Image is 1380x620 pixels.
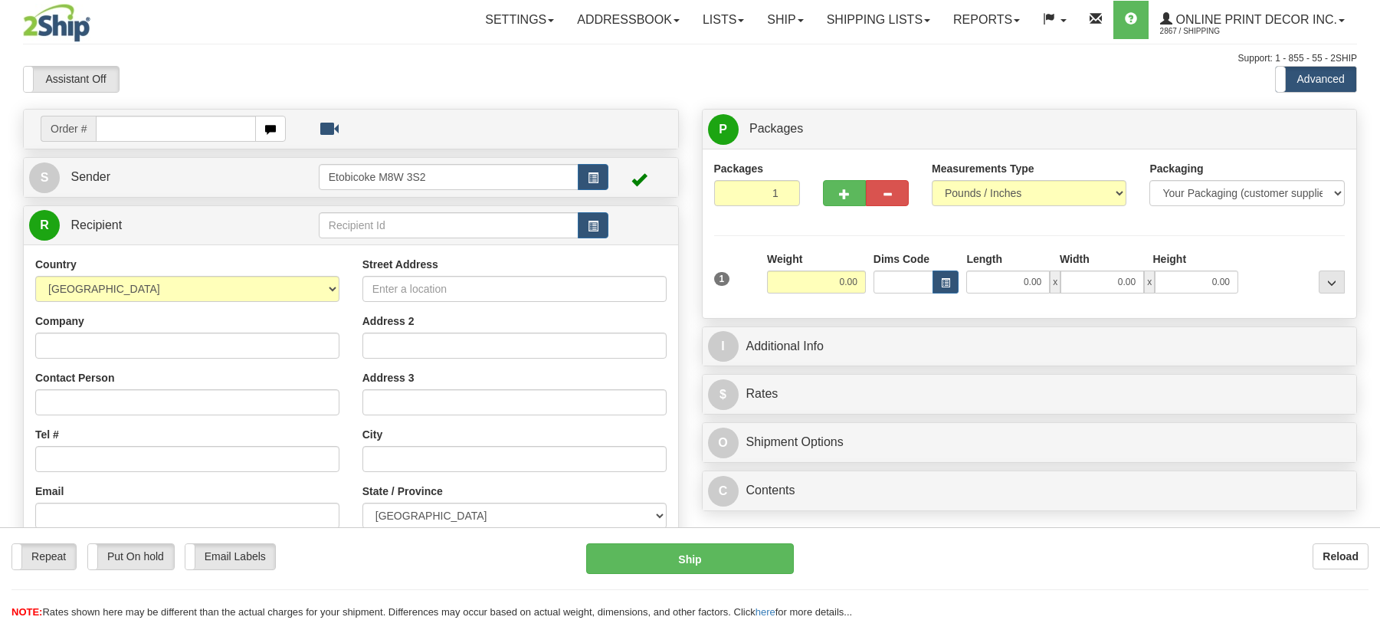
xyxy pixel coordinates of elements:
a: Shipping lists [815,1,942,39]
b: Reload [1323,550,1359,563]
span: Order # [41,116,96,142]
label: Contact Person [35,370,114,385]
label: Weight [767,251,802,267]
a: OShipment Options [708,427,1352,458]
a: CContents [708,475,1352,507]
label: Repeat [12,544,76,569]
input: Recipient Id [319,212,579,238]
span: C [708,476,739,507]
span: R [29,210,60,241]
span: 2867 / Shipping [1160,24,1275,39]
label: Address 2 [362,313,415,329]
label: Advanced [1276,67,1356,92]
label: Width [1060,251,1090,267]
a: P Packages [708,113,1352,145]
span: NOTE: [11,606,42,618]
label: Country [35,257,77,272]
a: here [756,606,775,618]
span: 1 [714,272,730,286]
label: Height [1153,251,1187,267]
span: Recipient [70,218,122,231]
a: Ship [756,1,815,39]
input: Enter a location [362,276,667,302]
button: Ship [586,543,793,574]
a: IAdditional Info [708,331,1352,362]
label: Dims Code [874,251,929,267]
a: Online Print Decor Inc. 2867 / Shipping [1149,1,1356,39]
label: City [362,427,382,442]
label: Email [35,484,64,499]
span: x [1050,271,1060,294]
label: Assistant Off [24,67,119,92]
label: Tel # [35,427,59,442]
a: S Sender [29,162,319,193]
label: Put On hold [88,544,173,569]
span: O [708,428,739,458]
span: $ [708,379,739,410]
button: Reload [1313,543,1369,569]
label: Email Labels [185,544,275,569]
div: Support: 1 - 855 - 55 - 2SHIP [23,52,1357,65]
iframe: chat widget [1345,231,1378,388]
a: Settings [474,1,565,39]
span: Sender [70,170,110,183]
label: Street Address [362,257,438,272]
a: Lists [691,1,756,39]
input: Sender Id [319,164,579,190]
span: x [1144,271,1155,294]
a: Reports [942,1,1031,39]
div: ... [1319,271,1345,294]
label: Measurements Type [932,161,1034,176]
label: Packaging [1149,161,1203,176]
img: logo2867.jpg [23,4,90,42]
label: State / Province [362,484,443,499]
span: I [708,331,739,362]
span: Online Print Decor Inc. [1172,13,1337,26]
label: Length [966,251,1002,267]
a: Addressbook [565,1,691,39]
span: Packages [749,122,803,135]
a: R Recipient [29,210,287,241]
label: Packages [714,161,764,176]
span: P [708,114,739,145]
a: $Rates [708,379,1352,410]
label: Address 3 [362,370,415,385]
span: S [29,162,60,193]
label: Company [35,313,84,329]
